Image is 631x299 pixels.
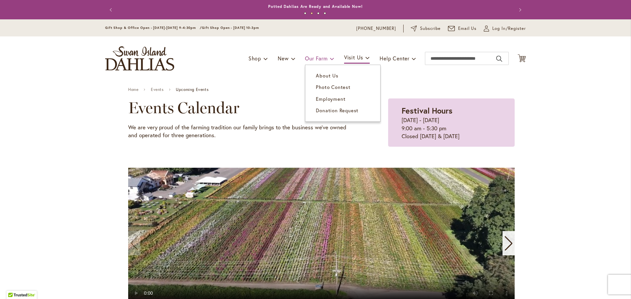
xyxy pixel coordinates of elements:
[304,12,306,14] button: 1 of 4
[402,105,453,116] strong: Festival Hours
[278,55,289,62] span: New
[420,25,441,32] span: Subscribe
[484,25,526,32] a: Log In/Register
[105,26,202,30] span: Gift Shop & Office Open - [DATE]-[DATE] 9-4:30pm /
[128,87,138,92] a: Home
[402,116,501,140] p: [DATE] - [DATE] 9:00 am - 5:30 pm Closed [DATE] & [DATE]
[105,46,174,71] a: store logo
[316,96,345,102] span: Employment
[176,87,208,92] span: Upcoming Events
[324,12,326,14] button: 4 of 4
[105,3,118,16] button: Previous
[151,87,164,92] a: Events
[202,26,259,30] span: Gift Shop Open - [DATE] 10-3pm
[458,25,477,32] span: Email Us
[311,12,313,14] button: 2 of 4
[317,12,319,14] button: 3 of 4
[356,25,396,32] a: [PHONE_NUMBER]
[5,276,23,294] iframe: Launch Accessibility Center
[128,123,355,139] p: We are very proud of the farming tradition our family brings to the business we've owned and oper...
[128,98,355,117] h2: Events Calendar
[316,84,350,90] span: Photo Contest
[268,4,363,9] a: Potted Dahlias Are Ready and Available Now!
[248,55,261,62] span: Shop
[316,72,338,79] span: About Us
[492,25,526,32] span: Log In/Register
[380,55,409,62] span: Help Center
[316,107,359,114] span: Donation Request
[411,25,441,32] a: Subscribe
[344,54,363,61] span: Visit Us
[448,25,477,32] a: Email Us
[513,3,526,16] button: Next
[305,55,327,62] span: Our Farm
